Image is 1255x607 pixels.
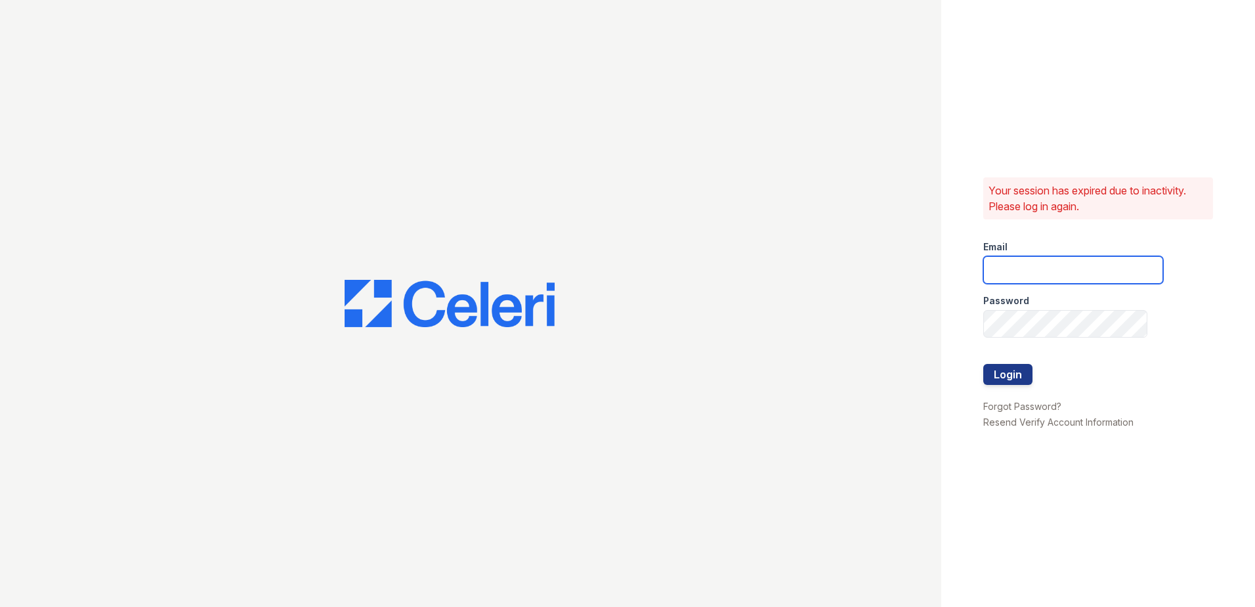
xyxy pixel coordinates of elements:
a: Forgot Password? [983,401,1061,412]
button: Login [983,364,1032,385]
label: Email [983,240,1008,254]
p: Your session has expired due to inactivity. Please log in again. [989,183,1208,214]
a: Resend Verify Account Information [983,416,1134,428]
img: CE_Logo_Blue-a8612792a0a2168367f1c8372b55b34899dd931a85d93a1a3d3e32e68fde9ad4.png [345,280,555,327]
label: Password [983,294,1029,307]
